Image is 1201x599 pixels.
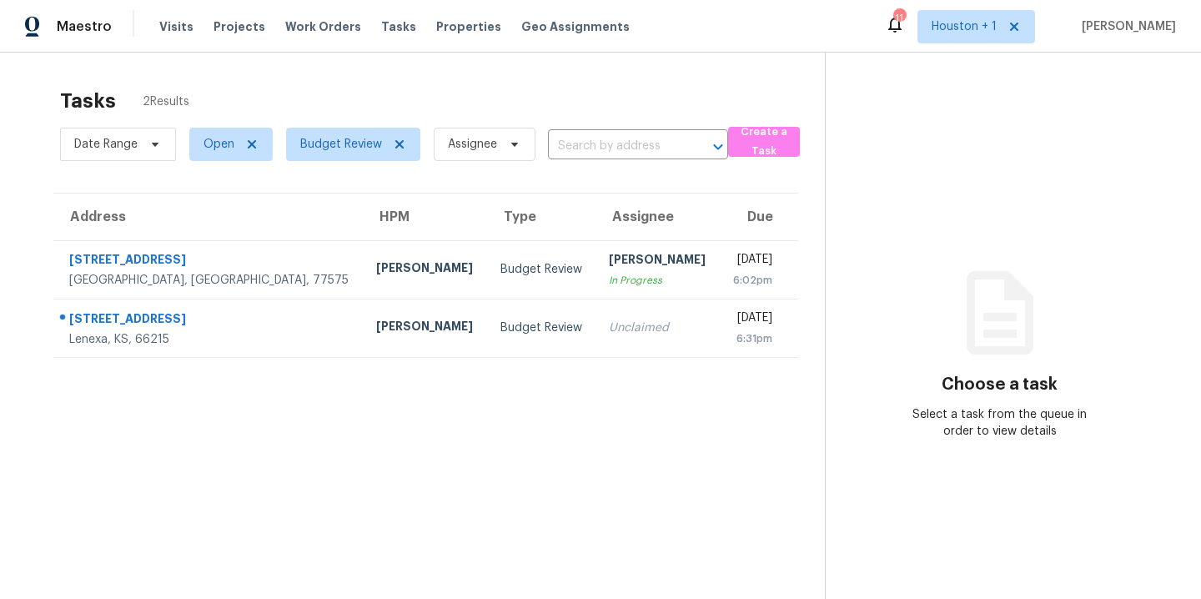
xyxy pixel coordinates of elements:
div: [STREET_ADDRESS] [69,251,349,272]
button: Create a Task [728,127,800,157]
th: Type [487,194,595,240]
div: [PERSON_NAME] [376,318,473,339]
span: Projects [214,18,265,35]
span: Maestro [57,18,112,35]
div: Budget Review [500,261,582,278]
div: [GEOGRAPHIC_DATA], [GEOGRAPHIC_DATA], 77575 [69,272,349,289]
div: [STREET_ADDRESS] [69,310,349,331]
div: [DATE] [733,251,772,272]
div: 6:31pm [733,330,772,347]
th: HPM [363,194,486,240]
div: Budget Review [500,320,582,336]
span: Budget Review [300,136,382,153]
div: [DATE] [733,310,772,330]
h2: Tasks [60,93,116,109]
input: Search by address [548,133,681,159]
span: Date Range [74,136,138,153]
th: Address [53,194,363,240]
div: [PERSON_NAME] [376,259,473,280]
div: Lenexa, KS, 66215 [69,331,349,348]
div: 11 [893,10,905,27]
th: Assignee [595,194,719,240]
span: Visits [159,18,193,35]
div: [PERSON_NAME] [609,251,706,272]
span: Tasks [381,21,416,33]
th: Due [720,194,798,240]
span: Open [204,136,234,153]
div: Unclaimed [609,320,706,336]
h3: Choose a task [942,376,1058,393]
div: Select a task from the queue in order to view details [912,406,1087,440]
div: 6:02pm [733,272,772,289]
span: Houston + 1 [932,18,997,35]
span: Create a Task [736,123,791,161]
span: Assignee [448,136,497,153]
span: Properties [436,18,501,35]
span: Work Orders [285,18,361,35]
span: 2 Results [143,93,189,110]
span: Geo Assignments [521,18,630,35]
button: Open [706,135,730,159]
div: In Progress [609,272,706,289]
span: [PERSON_NAME] [1075,18,1176,35]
